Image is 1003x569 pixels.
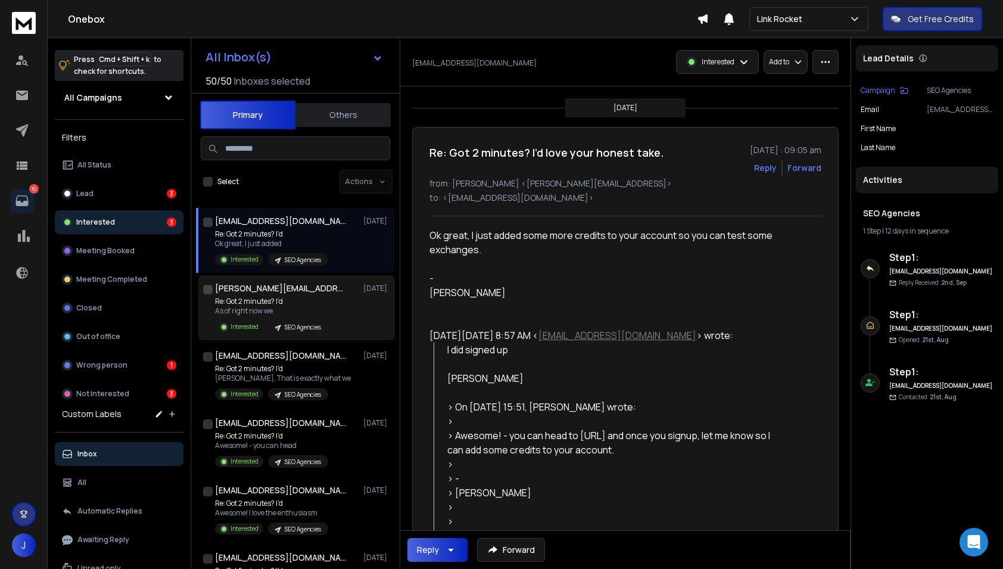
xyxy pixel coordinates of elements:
button: J [12,533,36,557]
p: Get Free Credits [908,13,974,25]
span: 12 days in sequence [885,226,949,236]
h1: [EMAIL_ADDRESS][DOMAIN_NAME] [215,552,346,564]
button: Meeting Completed [55,268,183,291]
p: Re: Got 2 minutes? I’d [215,499,328,508]
div: Activities [856,167,998,193]
p: All Status [77,160,111,170]
p: Ok great, I just added [215,239,328,248]
div: 1 [167,360,176,370]
p: [DATE] : 09:05 am [750,144,821,156]
p: Re: Got 2 minutes? I’d [215,229,328,239]
h1: All Campaigns [64,92,122,104]
p: Re: Got 2 minutes? I’d [215,297,328,306]
button: Awaiting Reply [55,528,183,552]
div: - [429,271,777,285]
p: Re: Got 2 minutes? I’d [215,431,328,441]
p: Contacted [899,393,957,402]
p: Lead [76,189,94,198]
img: logo [12,12,36,34]
p: Reply Received [899,278,967,287]
button: Reply [407,538,468,562]
p: Closed [76,303,102,313]
h1: [EMAIL_ADDRESS][DOMAIN_NAME] [215,350,346,362]
p: from: [PERSON_NAME] <[PERSON_NAME][EMAIL_ADDRESS]> [429,178,821,189]
p: As of right now we [215,306,328,316]
div: 3 [167,389,176,399]
p: Interested [230,457,258,466]
p: [DATE] [363,216,390,226]
p: Wrong person [76,360,127,370]
p: SEO Agencies [285,323,321,332]
h1: SEO Agencies [863,207,991,219]
button: Inbox [55,442,183,466]
h3: Filters [55,129,183,146]
p: [EMAIL_ADDRESS][DOMAIN_NAME] [927,105,993,114]
p: [EMAIL_ADDRESS][DOMAIN_NAME] [412,58,537,68]
button: Not Interested3 [55,382,183,406]
button: Campaign [861,86,908,95]
div: 3 [167,217,176,227]
p: Interested [230,524,258,533]
p: [DATE] [363,553,390,562]
div: Open Intercom Messenger [960,528,988,556]
button: Wrong person1 [55,353,183,377]
p: Re: Got 2 minutes? I’d [215,364,351,374]
p: Email [861,105,879,114]
h6: [EMAIL_ADDRESS][DOMAIN_NAME] [889,381,993,390]
button: Others [295,102,391,128]
a: 10 [10,189,34,213]
a: [EMAIL_ADDRESS][DOMAIN_NAME] [538,329,696,342]
p: Not Interested [76,389,129,399]
p: Awaiting Reply [77,535,129,545]
p: Last Name [861,143,895,153]
button: All Campaigns [55,86,183,110]
span: 1 Step [863,226,881,236]
span: 50 / 50 [205,74,232,88]
button: Primary [200,101,295,129]
h3: Custom Labels [62,408,122,420]
h1: [EMAIL_ADDRESS][DOMAIN_NAME] [215,215,346,227]
p: Add to [769,57,789,67]
p: [DATE] [363,486,390,495]
p: [DATE] [363,418,390,428]
button: Closed [55,296,183,320]
button: All [55,471,183,495]
p: Opened [899,335,949,344]
h1: Re: Got 2 minutes? I’d love your honest take. [429,144,664,161]
p: All [77,478,86,487]
button: Get Free Credits [883,7,982,31]
p: Link Rocket [757,13,807,25]
p: [DATE] [613,103,637,113]
p: Interested [230,390,258,399]
p: Awesome! - you can head [215,441,328,450]
p: Meeting Booked [76,246,135,256]
h6: [EMAIL_ADDRESS][DOMAIN_NAME] [889,267,993,276]
p: Interested [702,57,734,67]
p: Meeting Completed [76,275,147,284]
p: Lead Details [863,52,914,64]
p: Out of office [76,332,120,341]
p: SEO Agencies [285,458,321,467]
h1: [EMAIL_ADDRESS][DOMAIN_NAME] [215,417,346,429]
h1: Onebox [68,12,697,26]
button: Meeting Booked [55,239,183,263]
p: Press to check for shortcuts. [74,54,161,77]
span: Cmd + Shift + k [97,52,151,66]
p: [PERSON_NAME], That is exactly what we [215,374,351,383]
div: Reply [417,544,439,556]
button: All Status [55,153,183,177]
p: [DATE] [363,351,390,360]
span: 21st, Aug [922,335,949,344]
h6: Step 1 : [889,307,993,322]
span: 21st, Aug [930,393,957,401]
button: Out of office [55,325,183,349]
button: Interested3 [55,210,183,234]
div: | [863,226,991,236]
p: Inbox [77,449,97,459]
div: Ok great, I just added some more credits to your account so you can test some exchanges. [429,228,777,257]
button: Reply [754,162,777,174]
p: Interested [76,217,115,227]
h6: Step 1 : [889,250,993,265]
button: Lead3 [55,182,183,206]
div: Forward [787,162,821,174]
